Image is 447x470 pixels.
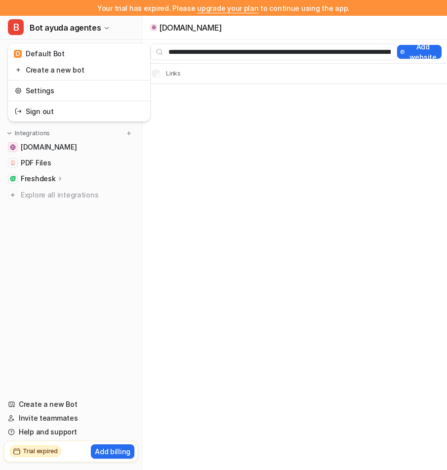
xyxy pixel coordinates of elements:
[8,43,150,121] div: BBot ayuda agentes
[15,65,22,75] img: reset
[15,106,22,117] img: reset
[14,50,22,58] span: D
[11,103,147,119] a: Sign out
[15,85,22,96] img: reset
[14,48,65,59] div: Default Bot
[11,82,147,99] a: Settings
[8,19,24,35] span: B
[197,4,258,12] a: upgrade your plan
[30,21,101,35] span: Bot ayuda agentes
[11,62,147,78] a: Create a new bot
